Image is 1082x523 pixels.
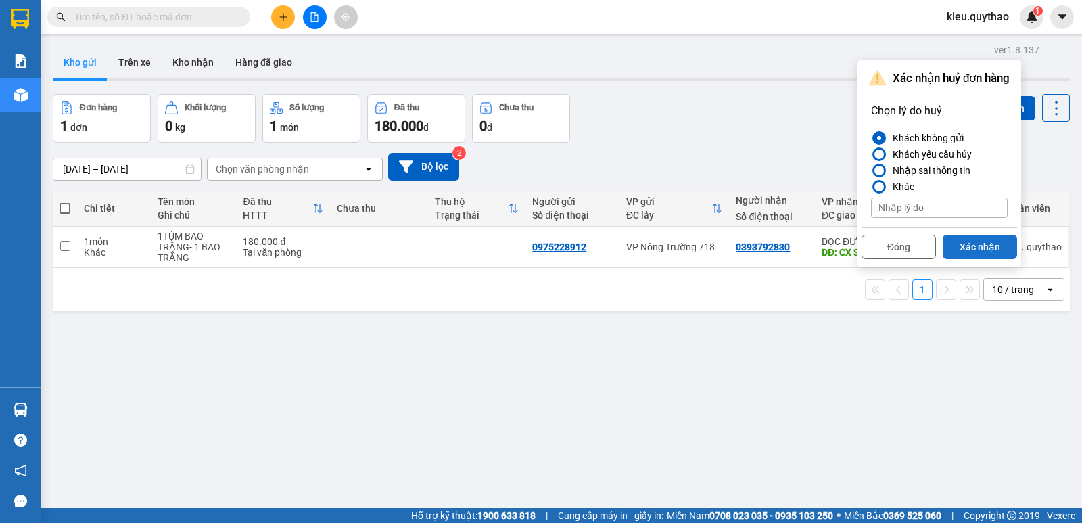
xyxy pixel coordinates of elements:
[452,146,466,160] sup: 2
[619,191,729,227] th: Toggle SortBy
[14,434,27,447] span: question-circle
[11,13,32,27] span: Gửi:
[14,464,27,477] span: notification
[862,235,936,259] button: Đóng
[303,5,327,29] button: file-add
[216,162,309,176] div: Chọn văn phòng nhận
[1007,242,1062,252] div: kieu.quythao
[822,247,910,258] div: DĐ: CX SỐ 4 BD
[243,236,323,247] div: 180.000 đ
[388,153,459,181] button: Bộ lọc
[822,196,899,207] div: VP nhận
[53,46,108,78] button: Kho gửi
[887,130,964,146] div: Khách không gửi
[158,231,230,263] div: 1TÚM BAO TRẰNG- 1 BAO TRẮNG
[1050,5,1074,29] button: caret-down
[423,122,429,133] span: đ
[341,12,350,22] span: aim
[487,122,492,133] span: đ
[815,191,916,227] th: Toggle SortBy
[844,508,941,523] span: Miền Bắc
[822,236,910,247] div: DỌC ĐƯỜNG
[74,9,234,24] input: Tìm tên, số ĐT hoặc mã đơn
[243,196,312,207] div: Đã thu
[532,196,613,207] div: Người gửi
[394,103,419,112] div: Đã thu
[80,103,117,112] div: Đơn hàng
[887,162,970,179] div: Nhập sai thông tin
[626,242,722,252] div: VP Nông Trường 718
[279,12,288,22] span: plus
[116,44,210,63] div: 0393792830
[837,513,841,518] span: ⚪️
[992,283,1034,296] div: 10 / trang
[11,9,29,29] img: logo-vxr
[428,191,526,227] th: Toggle SortBy
[532,210,613,221] div: Số điện thoại
[158,210,230,221] div: Ghi chú
[158,196,230,207] div: Tên món
[943,235,1017,259] button: Xác nhận
[477,510,536,521] strong: 1900 633 818
[84,247,144,258] div: Khác
[887,179,914,195] div: Khác
[165,118,172,134] span: 0
[736,242,790,252] div: 0393792830
[936,8,1020,25] span: kieu.quythao
[243,210,312,221] div: HTTT
[162,46,225,78] button: Kho nhận
[871,103,1008,119] p: Chọn lý do huỷ
[435,196,509,207] div: Thu hộ
[53,158,201,180] input: Select a date range.
[116,13,148,27] span: Nhận:
[546,508,548,523] span: |
[243,247,323,258] div: Tại văn phòng
[158,94,256,143] button: Khối lượng0kg
[53,94,151,143] button: Đơn hàng1đơn
[70,122,87,133] span: đơn
[367,94,465,143] button: Đã thu180.000đ
[225,46,303,78] button: Hàng đã giao
[951,508,954,523] span: |
[175,122,185,133] span: kg
[994,43,1039,58] div: ver 1.8.137
[375,118,423,134] span: 180.000
[667,508,833,523] span: Miền Nam
[822,210,899,221] div: ĐC giao
[84,236,144,247] div: 1 món
[532,242,586,252] div: 0975228912
[60,118,68,134] span: 1
[1045,284,1056,295] svg: open
[887,146,972,162] div: Khách yêu cầu hủy
[472,94,570,143] button: Chưa thu0đ
[871,198,1008,218] input: Nhập lý do
[14,88,28,102] img: warehouse-icon
[626,210,711,221] div: ĐC lấy
[558,508,663,523] span: Cung cấp máy in - giấy in:
[883,510,941,521] strong: 0369 525 060
[14,495,27,507] span: message
[108,46,162,78] button: Trên xe
[1056,11,1068,23] span: caret-down
[709,510,833,521] strong: 0708 023 035 - 0935 103 250
[14,403,28,417] img: warehouse-icon
[310,12,319,22] span: file-add
[736,195,807,206] div: Người nhận
[334,5,358,29] button: aim
[289,103,324,112] div: Số lượng
[84,203,144,214] div: Chi tiết
[14,54,28,68] img: solution-icon
[116,70,135,85] span: DĐ:
[11,12,106,44] div: VP Nông Trường 718
[363,164,374,175] svg: open
[236,191,330,227] th: Toggle SortBy
[116,63,209,110] span: CX SỐ 4 BD
[626,196,711,207] div: VP gửi
[479,118,487,134] span: 0
[435,210,509,221] div: Trạng thái
[736,211,807,222] div: Số điện thoại
[262,94,360,143] button: Số lượng1món
[499,103,534,112] div: Chưa thu
[862,64,1017,93] div: Xác nhận huỷ đơn hàng
[56,12,66,22] span: search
